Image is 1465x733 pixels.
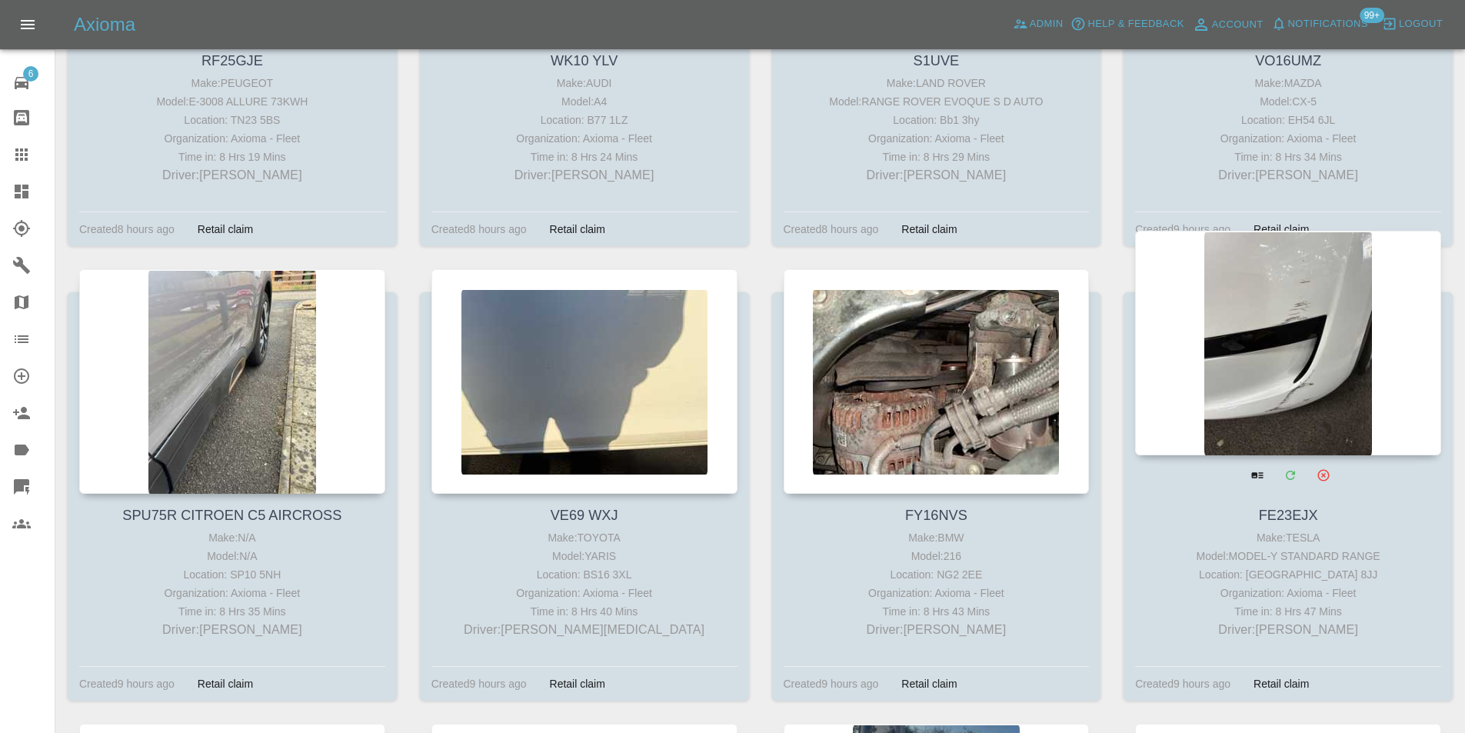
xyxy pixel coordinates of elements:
div: Location: EH54 6JL [1139,111,1437,129]
a: FY16NVS [905,508,967,523]
button: Logout [1378,12,1447,36]
div: Make: PEUGEOT [83,74,381,92]
span: 99+ [1360,8,1384,23]
a: View [1241,459,1273,491]
button: Open drawer [9,6,46,43]
div: Retail claim [1242,675,1320,693]
div: Retail claim [538,675,617,693]
span: Help & Feedback [1087,15,1184,33]
p: Driver: [PERSON_NAME] [1139,166,1437,185]
span: Logout [1399,15,1443,33]
div: Created 9 hours ago [784,675,879,693]
div: Retail claim [538,220,617,238]
div: Make: N/A [83,528,381,547]
a: VO16UMZ [1255,53,1321,68]
a: S1UVE [914,53,960,68]
div: Organization: Axioma - Fleet [435,129,734,148]
div: Make: AUDI [435,74,734,92]
p: Driver: [PERSON_NAME] [787,621,1086,639]
p: Driver: [PERSON_NAME] [1139,621,1437,639]
span: Account [1212,16,1264,34]
button: Archive [1307,459,1339,491]
div: Created 8 hours ago [431,220,527,238]
span: 6 [23,66,38,82]
p: Driver: [PERSON_NAME] [83,621,381,639]
div: Model: CX-5 [1139,92,1437,111]
div: Time in: 8 Hrs 19 Mins [83,148,381,166]
div: Location: Bb1 3hy [787,111,1086,129]
div: Retail claim [186,220,265,238]
span: Notifications [1288,15,1368,33]
div: Model: RANGE ROVER EVOQUE S D AUTO [787,92,1086,111]
div: Time in: 8 Hrs 34 Mins [1139,148,1437,166]
div: Organization: Axioma - Fleet [83,584,381,602]
div: Created 9 hours ago [1135,220,1230,238]
div: Organization: Axioma - Fleet [787,129,1086,148]
div: Organization: Axioma - Fleet [787,584,1086,602]
div: Time in: 8 Hrs 35 Mins [83,602,381,621]
div: Model: E-3008 ALLURE 73KWH [83,92,381,111]
button: Notifications [1267,12,1372,36]
div: Retail claim [1242,220,1320,238]
div: Make: TESLA [1139,528,1437,547]
span: Admin [1030,15,1064,33]
div: Created 8 hours ago [79,220,175,238]
div: Time in: 8 Hrs 43 Mins [787,602,1086,621]
div: Organization: Axioma - Fleet [435,584,734,602]
a: Admin [1009,12,1067,36]
div: Model: 216 [787,547,1086,565]
div: Location: [GEOGRAPHIC_DATA] 8JJ [1139,565,1437,584]
div: Organization: Axioma - Fleet [1139,584,1437,602]
div: Location: NG2 2EE [787,565,1086,584]
a: VE69 WXJ [551,508,618,523]
div: Location: SP10 5NH [83,565,381,584]
div: Created 9 hours ago [1135,675,1230,693]
a: WK10 YLV [551,53,618,68]
div: Make: BMW [787,528,1086,547]
div: Time in: 8 Hrs 47 Mins [1139,602,1437,621]
a: Account [1188,12,1267,37]
div: Location: BS16 3XL [435,565,734,584]
div: Model: MODEL-Y STANDARD RANGE [1139,547,1437,565]
a: RF25GJE [201,53,263,68]
div: Location: TN23 5BS [83,111,381,129]
div: Make: LAND ROVER [787,74,1086,92]
div: Time in: 8 Hrs 29 Mins [787,148,1086,166]
div: Model: YARIS [435,547,734,565]
div: Created 9 hours ago [79,675,175,693]
div: Created 9 hours ago [431,675,527,693]
p: Driver: [PERSON_NAME] [435,166,734,185]
p: Driver: [PERSON_NAME] [83,166,381,185]
div: Time in: 8 Hrs 24 Mins [435,148,734,166]
div: Make: MAZDA [1139,74,1437,92]
div: Retail claim [890,220,968,238]
div: Organization: Axioma - Fleet [83,129,381,148]
p: Driver: [PERSON_NAME] [787,166,1086,185]
p: Driver: [PERSON_NAME][MEDICAL_DATA] [435,621,734,639]
button: Help & Feedback [1067,12,1187,36]
div: Retail claim [890,675,968,693]
h5: Axioma [74,12,135,37]
div: Make: TOYOTA [435,528,734,547]
div: Created 8 hours ago [784,220,879,238]
div: Model: A4 [435,92,734,111]
div: Location: B77 1LZ [435,111,734,129]
a: FE23EJX [1259,508,1318,523]
div: Model: N/A [83,547,381,565]
div: Organization: Axioma - Fleet [1139,129,1437,148]
div: Retail claim [186,675,265,693]
a: SPU75R CITROEN C5 AIRCROSS [122,508,341,523]
div: Time in: 8 Hrs 40 Mins [435,602,734,621]
a: Modify [1274,459,1306,491]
